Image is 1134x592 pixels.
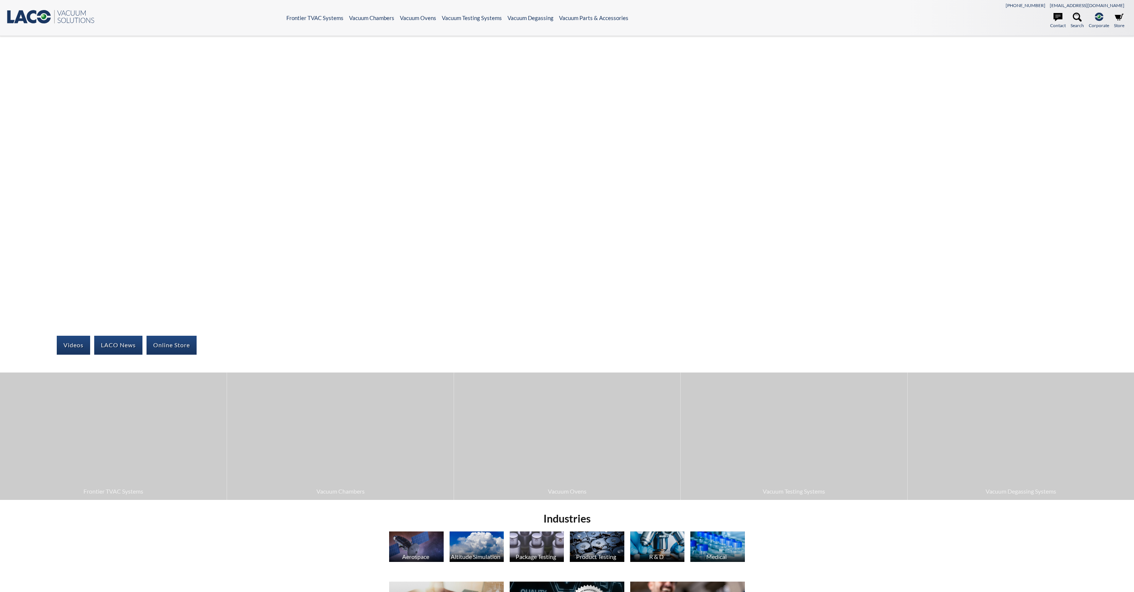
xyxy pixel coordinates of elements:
[1006,3,1045,8] a: [PHONE_NUMBER]
[231,487,450,496] span: Vacuum Chambers
[227,373,453,500] a: Vacuum Chambers
[1050,3,1124,8] a: [EMAIL_ADDRESS][DOMAIN_NAME]
[442,14,502,21] a: Vacuum Testing Systems
[450,531,504,564] a: Altitude Simulation Altitude Simulation, Clouds
[386,512,747,526] h2: Industries
[1114,13,1124,29] a: Store
[569,553,623,560] div: Product Testing
[1071,13,1084,29] a: Search
[147,336,197,354] a: Online Store
[94,336,142,354] a: LACO News
[911,487,1130,496] span: Vacuum Degassing Systems
[1089,22,1109,29] span: Corporate
[389,531,443,564] a: Aerospace Satellite image
[689,553,744,560] div: Medical
[510,531,564,562] img: Perfume Bottles image
[400,14,436,21] a: Vacuum Ovens
[559,14,628,21] a: Vacuum Parts & Accessories
[629,553,684,560] div: R & D
[507,14,553,21] a: Vacuum Degassing
[450,531,504,562] img: Altitude Simulation, Clouds
[57,336,90,354] a: Videos
[509,553,563,560] div: Package Testing
[4,487,223,496] span: Frontier TVAC Systems
[630,531,684,564] a: R & D Microscope image
[1050,13,1066,29] a: Contact
[630,531,684,562] img: Microscope image
[389,531,443,562] img: Satellite image
[349,14,394,21] a: Vacuum Chambers
[458,487,677,496] span: Vacuum Ovens
[690,531,745,562] img: Medication Bottles image
[908,373,1134,500] a: Vacuum Degassing Systems
[286,14,344,21] a: Frontier TVAC Systems
[570,531,624,562] img: Hard Drives image
[510,531,564,564] a: Package Testing Perfume Bottles image
[690,531,745,564] a: Medical Medication Bottles image
[681,373,907,500] a: Vacuum Testing Systems
[388,553,443,560] div: Aerospace
[448,553,503,560] div: Altitude Simulation
[570,531,624,564] a: Product Testing Hard Drives image
[684,487,903,496] span: Vacuum Testing Systems
[454,373,680,500] a: Vacuum Ovens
